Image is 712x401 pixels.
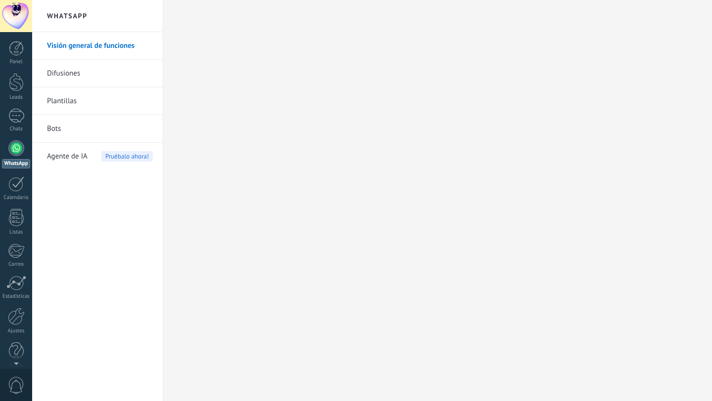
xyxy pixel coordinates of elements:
div: Panel [2,59,31,65]
a: Visión general de funciones [47,32,153,60]
a: Agente de IAPruébalo ahora! [47,143,153,170]
a: Bots [47,115,153,143]
div: Chats [2,126,31,132]
a: Plantillas [47,87,153,115]
div: Calendario [2,195,31,201]
div: WhatsApp [2,159,30,168]
li: Agente de IA [32,143,163,170]
div: Correo [2,261,31,268]
li: Difusiones [32,60,163,87]
div: Leads [2,94,31,101]
div: Listas [2,229,31,236]
li: Visión general de funciones [32,32,163,60]
li: Bots [32,115,163,143]
div: Ajustes [2,328,31,334]
span: Agente de IA [47,143,88,170]
div: Estadísticas [2,293,31,300]
li: Plantillas [32,87,163,115]
a: Difusiones [47,60,153,87]
span: Pruébalo ahora! [101,151,153,161]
